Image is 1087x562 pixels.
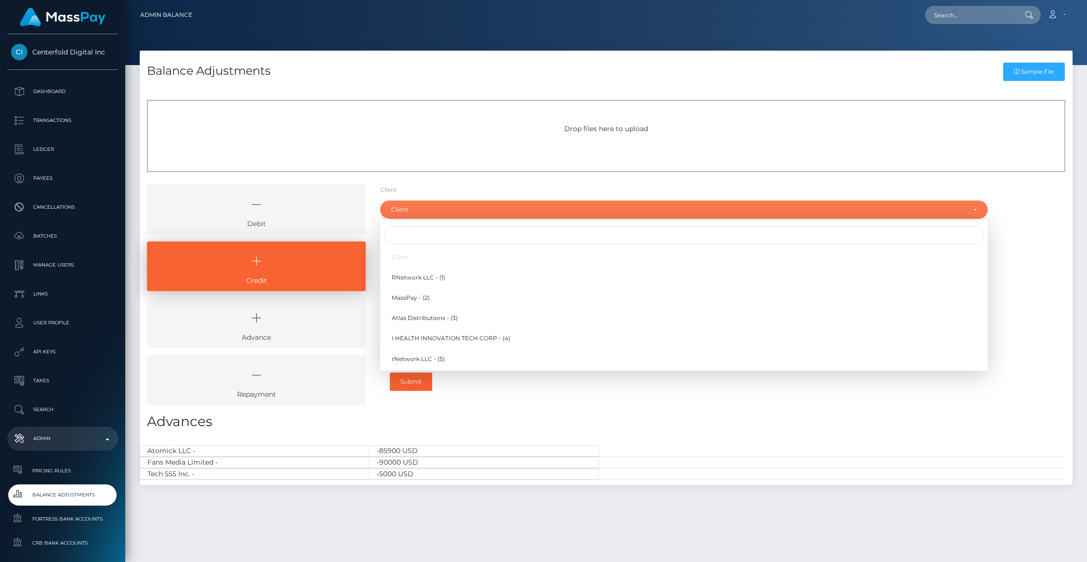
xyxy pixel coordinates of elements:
[7,48,118,56] span: Centerfold Digital Inc
[7,166,118,190] a: Payees
[11,431,114,446] p: Admin
[7,311,118,335] a: User Profile
[392,355,445,363] span: rNetwork LLC - (5)
[7,398,118,422] a: Search
[7,340,118,364] a: API Keys
[390,373,432,391] button: Submit
[7,460,118,481] a: Pricing Rules
[147,185,366,234] a: Debit
[7,80,118,104] a: Dashboard
[7,224,118,248] a: Batches
[11,489,114,500] span: Balance Adjustments
[392,273,445,282] span: RNetwork LLC - (1)
[11,171,114,186] p: Payees
[140,457,370,468] div: Fans Media Limited -
[370,445,599,456] div: -85900 USD
[11,287,114,301] p: Links
[392,294,430,302] span: MassPay - (2)
[11,316,114,330] p: User Profile
[140,445,370,456] div: Atomick LLC -
[380,201,988,219] button: Client
[7,108,118,133] a: Transactions
[7,427,118,451] a: Admin
[391,206,966,214] div: Client
[11,258,114,272] p: Manage Users
[20,8,106,27] img: MassPay Logo
[11,84,114,99] p: Dashboard
[147,63,271,80] h4: Balance Adjustments
[11,142,114,157] p: Ledger
[384,226,984,244] input: Search
[392,334,510,343] span: I HEALTH INNOVATION TECH CORP - (4)
[370,457,599,468] div: -90000 USD
[147,412,1065,431] h3: Advances
[1003,63,1065,81] a: Sample File
[147,241,366,291] a: Credit
[7,195,118,219] a: Cancellations
[140,5,192,25] a: Admin Balance
[7,533,118,553] a: CRB Bank Accounts
[11,374,114,388] p: Taxes
[392,314,458,322] span: Atlas Distributions - (3)
[564,124,648,133] span: Drop files here to upload
[925,6,1016,24] input: Search...
[147,298,366,348] a: Advance
[11,113,114,128] p: Transactions
[370,468,599,480] div: -5000 USD
[11,402,114,417] p: Search
[11,44,27,60] img: Centerfold Digital Inc
[11,345,114,359] p: API Keys
[7,137,118,161] a: Ledger
[380,186,397,194] label: Client
[11,200,114,214] p: Cancellations
[11,465,114,476] span: Pricing Rules
[7,282,118,306] a: Links
[147,355,366,405] a: Repayment
[11,513,114,524] span: Fortress Bank Accounts
[7,484,118,505] a: Balance Adjustments
[7,369,118,393] a: Taxes
[7,253,118,277] a: Manage Users
[140,468,370,480] div: Tech 555 Inc. -
[7,508,118,529] a: Fortress Bank Accounts
[11,229,114,243] p: Batches
[11,537,114,549] span: CRB Bank Accounts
